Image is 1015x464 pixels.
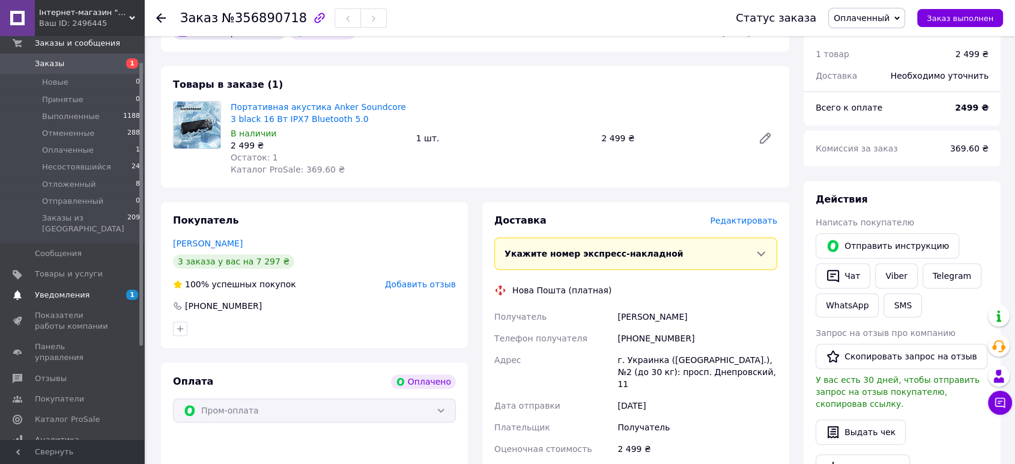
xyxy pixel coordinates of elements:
[988,391,1012,415] button: Чат с покупателем
[126,290,138,300] span: 1
[35,435,79,445] span: Аналитика
[917,9,1003,27] button: Заказ выполнен
[35,38,120,49] span: Заказы и сообщения
[596,130,748,147] div: 2 499 ₴
[816,263,870,288] button: Чат
[494,215,547,226] span: Доставка
[494,312,547,322] span: Получатель
[173,215,238,226] span: Покупатель
[722,28,777,37] time: [DATE] 15:03
[42,128,94,139] span: Отмененные
[883,63,996,89] div: Необходимо уточнить
[126,58,138,69] span: 1
[42,196,103,207] span: Отправленный
[816,344,987,369] button: Скопировать запрос на отзыв
[35,269,103,279] span: Товары и услуги
[185,279,209,289] span: 100%
[127,128,140,139] span: 288
[615,417,780,438] div: Получатель
[923,263,981,288] a: Telegram
[956,48,989,60] div: 2 499 ₴
[615,349,780,395] div: г. Украинка ([GEOGRAPHIC_DATA].), №2 (до 30 кг): просп. Днепровский, 11
[494,444,592,454] span: Оценочная стоимость
[42,213,127,234] span: Заказы из [GEOGRAPHIC_DATA]
[615,328,780,349] div: [PHONE_NUMBER]
[411,130,597,147] div: 1 шт.
[39,7,129,18] span: Інтернет-магазин "MobyMix"
[816,103,882,112] span: Всего к оплате
[173,239,243,248] a: [PERSON_NAME]
[816,26,847,37] span: Итого
[35,58,64,69] span: Заказы
[231,102,406,124] a: Портативная акустика Anker Soundcore 3 black 16 Вт IPX7 Bluetooth 5.0
[35,290,89,301] span: Уведомления
[816,49,849,59] span: 1 товар
[127,213,140,234] span: 209
[494,423,550,432] span: Плательщик
[42,94,83,105] span: Принятые
[816,233,959,258] button: Отправить инструкцию
[156,12,166,24] div: Вернуться назад
[42,77,68,88] span: Новые
[509,284,614,296] div: Нова Пошта (платная)
[136,94,140,105] span: 0
[231,153,278,162] span: Остаток: 1
[136,77,140,88] span: 0
[231,139,407,151] div: 2 499 ₴
[816,144,898,153] span: Комиссия за заказ
[494,334,587,343] span: Телефон получателя
[42,111,100,122] span: Выполненные
[173,376,213,387] span: Оплата
[35,310,111,332] span: Показатели работы компании
[123,111,140,122] span: 1188
[35,341,111,363] span: Панель управления
[132,162,140,172] span: 24
[816,194,868,205] span: Действия
[180,11,218,25] span: Заказ
[35,248,82,259] span: Сообщения
[753,126,777,150] a: Редактировать
[494,355,521,365] span: Адрес
[883,293,922,317] button: SMS
[875,263,917,288] a: Viber
[816,328,956,338] span: Запрос на отзыв про компанию
[736,12,816,24] div: Статус заказа
[42,145,94,156] span: Оплаченные
[710,216,777,225] span: Редактировать
[42,179,96,190] span: Отложенный
[615,438,780,460] div: 2 499 ₴
[173,79,283,90] span: Товары в заказе (1)
[816,293,879,317] a: WhatsApp
[174,102,220,148] img: Портативная акустика Anker Soundcore 3 black 16 Вт IPX7 Bluetooth 5.0
[231,165,345,174] span: Каталог ProSale: 369.60 ₴
[955,103,989,112] b: 2499 ₴
[39,18,144,29] div: Ваш ID: 2496445
[35,373,67,384] span: Отзывы
[35,394,84,404] span: Покупатели
[615,395,780,417] div: [DATE]
[136,145,140,156] span: 1
[173,254,294,269] div: 3 заказа у вас на 7 297 ₴
[173,278,296,290] div: успешных покупок
[494,401,560,411] span: Дата отправки
[834,13,889,23] span: Оплаченный
[504,249,683,258] span: Укажите номер экспресс-накладной
[184,300,263,312] div: [PHONE_NUMBER]
[42,162,111,172] span: Несостоявшийся
[136,196,140,207] span: 0
[231,129,276,138] span: В наличии
[615,306,780,328] div: [PERSON_NAME]
[391,374,456,389] div: Оплачено
[136,179,140,190] span: 8
[816,218,914,227] span: Написать покупателю
[816,420,906,445] button: Выдать чек
[816,375,980,409] span: У вас есть 30 дней, чтобы отправить запрос на отзыв покупателю, скопировав ссылку.
[816,71,857,81] span: Доставка
[927,14,993,23] span: Заказ выполнен
[35,414,100,425] span: Каталог ProSale
[950,144,989,153] span: 369.60 ₴
[385,279,456,289] span: Добавить отзыв
[222,11,307,25] span: №356890718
